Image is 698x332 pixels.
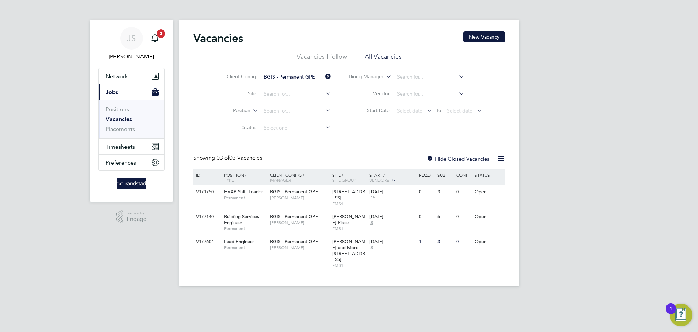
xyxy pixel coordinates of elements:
[98,178,165,189] a: Go to home page
[216,90,256,97] label: Site
[332,189,365,201] span: [STREET_ADDRESS]
[454,169,473,181] div: Conf
[332,239,365,263] span: [PERSON_NAME] and More - [STREET_ADDRESS]
[454,235,473,248] div: 0
[106,116,132,122] a: Vacancies
[99,100,164,138] div: Jobs
[99,155,164,170] button: Preferences
[473,210,504,223] div: Open
[349,107,390,114] label: Start Date
[417,169,436,181] div: Reqd
[261,106,331,116] input: Search for...
[369,177,389,183] span: Vendors
[106,106,129,113] a: Positions
[434,106,443,115] span: To
[417,185,436,199] div: 0
[270,239,318,245] span: BGIS - Permanent GPE
[117,178,146,189] img: randstad-logo-retina.png
[216,73,256,80] label: Client Config
[98,27,165,61] a: JS[PERSON_NAME]
[349,90,390,97] label: Vendor
[116,210,146,224] a: Powered byEngage
[270,245,329,251] span: [PERSON_NAME]
[106,159,136,166] span: Preferences
[193,31,243,45] h2: Vacancies
[436,169,454,181] div: Sub
[369,189,415,195] div: [DATE]
[194,210,219,223] div: V177140
[332,226,366,231] span: FMS1
[473,235,504,248] div: Open
[473,185,504,199] div: Open
[261,72,331,82] input: Search for...
[436,235,454,248] div: 3
[270,220,329,225] span: [PERSON_NAME]
[270,189,318,195] span: BGIS - Permanent GPE
[224,189,263,195] span: HVAP Shift Leader
[106,126,135,132] a: Placements
[224,195,267,201] span: Permanent
[369,214,415,220] div: [DATE]
[98,52,165,61] span: Jamie Scattergood
[417,235,436,248] div: 1
[395,89,464,99] input: Search for...
[224,213,259,225] span: Building Services Engineer
[224,177,234,183] span: Type
[270,213,318,219] span: BGIS - Permanent GPE
[369,220,374,226] span: 8
[332,213,365,225] span: [PERSON_NAME] Place
[332,177,356,183] span: Site Group
[270,177,291,183] span: Manager
[261,89,331,99] input: Search for...
[106,73,128,80] span: Network
[217,154,262,161] span: 03 Vacancies
[106,143,135,150] span: Timesheets
[395,72,464,82] input: Search for...
[194,169,219,181] div: ID
[454,185,473,199] div: 0
[219,169,268,186] div: Position /
[473,169,504,181] div: Status
[369,245,374,251] span: 8
[463,31,505,42] button: New Vacancy
[332,263,366,268] span: FMS1
[369,239,415,245] div: [DATE]
[670,304,692,326] button: Open Resource Center, 1 new notification
[99,68,164,84] button: Network
[369,195,376,201] span: 15
[426,155,490,162] label: Hide Closed Vacancies
[127,216,146,222] span: Engage
[99,139,164,154] button: Timesheets
[261,123,331,133] input: Select one
[217,154,229,161] span: 03 of
[332,201,366,207] span: FMS1
[127,34,136,43] span: JS
[194,185,219,199] div: V171750
[127,210,146,216] span: Powered by
[210,107,250,114] label: Position
[454,210,473,223] div: 0
[90,20,173,202] nav: Main navigation
[148,27,162,50] a: 2
[417,210,436,223] div: 0
[669,309,672,318] div: 1
[99,84,164,100] button: Jobs
[224,245,267,251] span: Permanent
[268,169,330,186] div: Client Config /
[436,185,454,199] div: 3
[224,226,267,231] span: Permanent
[270,195,329,201] span: [PERSON_NAME]
[216,124,256,131] label: Status
[436,210,454,223] div: 6
[106,89,118,96] span: Jobs
[157,29,165,38] span: 2
[193,154,264,162] div: Showing
[447,108,473,114] span: Select date
[365,52,402,65] li: All Vacancies
[343,73,384,80] label: Hiring Manager
[224,239,254,245] span: Lead Engineer
[368,169,417,187] div: Start /
[330,169,368,186] div: Site /
[397,108,423,114] span: Select date
[194,235,219,248] div: V177604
